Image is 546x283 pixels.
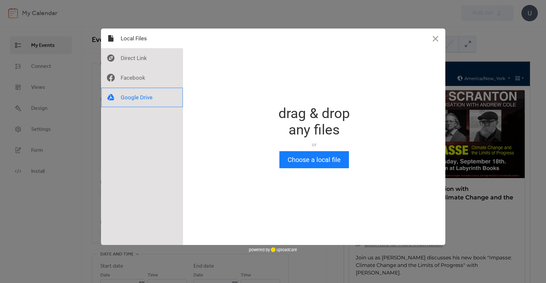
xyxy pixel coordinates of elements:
div: Google Drive [101,88,183,107]
button: Close [426,29,445,48]
div: or [278,141,350,148]
button: Choose a local file [279,151,349,168]
div: Facebook [101,68,183,88]
div: Local Files [101,29,183,48]
a: uploadcare [270,247,297,252]
div: powered by [249,245,297,255]
div: Direct Link [101,48,183,68]
div: drag & drop any files [278,105,350,138]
